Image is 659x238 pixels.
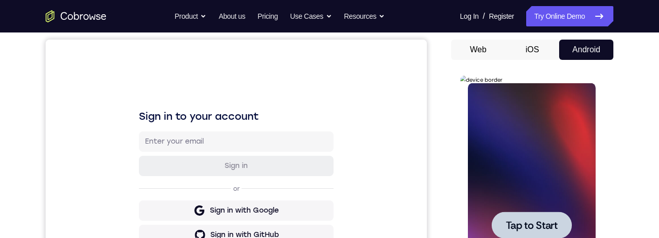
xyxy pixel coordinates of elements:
[186,145,196,153] p: or
[165,190,233,200] div: Sign in with GitHub
[46,10,106,22] a: Go to the home page
[175,6,207,26] button: Product
[93,185,288,206] button: Sign in with GitHub
[93,116,288,137] button: Sign in
[460,6,479,26] a: Log In
[483,10,485,22] span: /
[559,40,613,60] button: Android
[505,40,560,60] button: iOS
[526,6,613,26] a: Try Online Demo
[218,6,245,26] a: About us
[46,145,97,155] span: Tap to Start
[164,166,233,176] div: Sign in with Google
[344,6,385,26] button: Resources
[489,6,514,26] a: Register
[93,210,288,230] button: Sign in with Intercom
[93,161,288,181] button: Sign in with Google
[99,97,282,107] input: Enter your email
[93,70,288,84] h1: Sign in to your account
[290,6,332,26] button: Use Cases
[258,6,278,26] a: Pricing
[451,40,505,60] button: Web
[161,215,237,225] div: Sign in with Intercom
[31,136,112,163] button: Tap to Start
